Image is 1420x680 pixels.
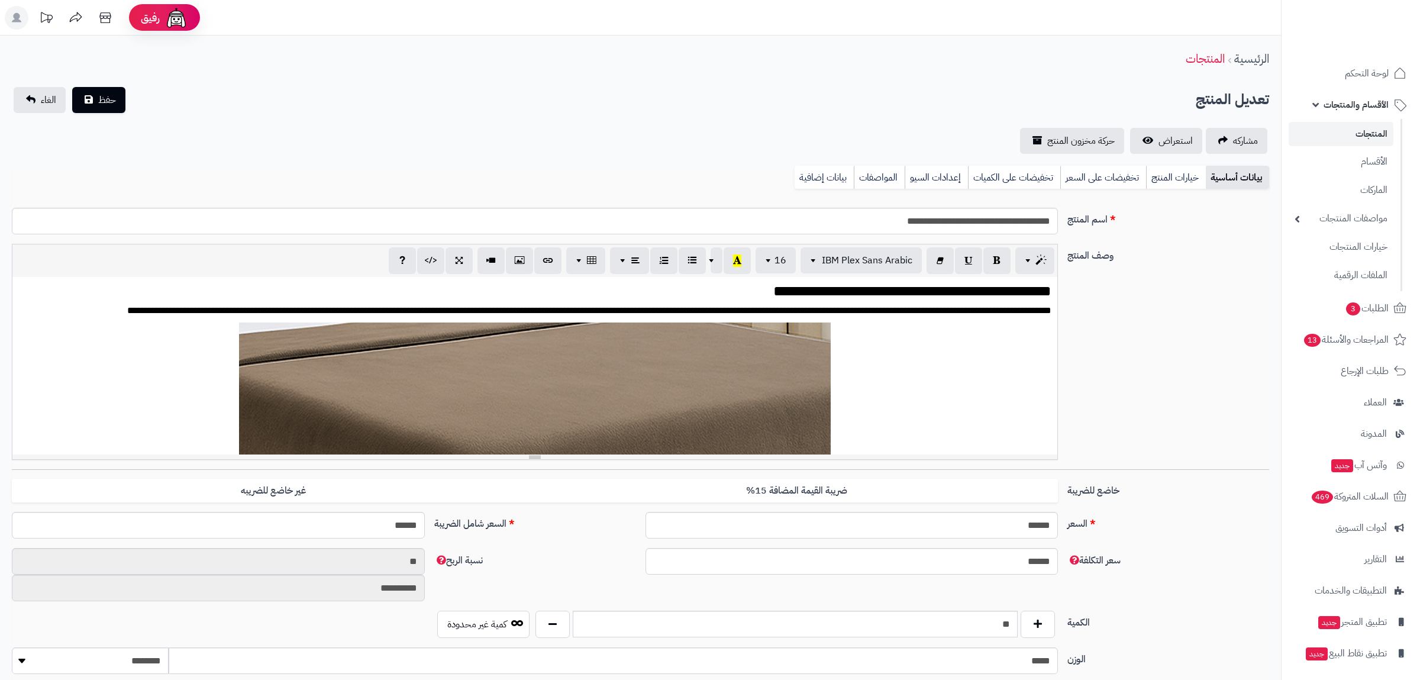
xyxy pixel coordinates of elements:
[1289,639,1413,668] a: تطبيق نقاط البيعجديد
[1067,553,1121,568] span: سعر التكلفة
[1345,300,1389,317] span: الطلبات
[1289,482,1413,511] a: السلات المتروكة469
[1289,59,1413,88] a: لوحة التحكم
[1364,551,1387,568] span: التقارير
[1289,149,1393,175] a: الأقسام
[1186,50,1225,67] a: المنتجات
[1289,576,1413,605] a: التطبيقات والخدمات
[1206,128,1267,154] a: مشاركه
[1340,9,1409,34] img: logo-2.png
[14,87,66,113] a: الغاء
[905,166,968,189] a: إعدادات السيو
[1233,134,1258,148] span: مشاركه
[1289,545,1413,573] a: التقارير
[72,87,125,113] button: حفظ
[1063,647,1274,666] label: الوزن
[795,166,854,189] a: بيانات إضافية
[968,166,1060,189] a: تخفيضات على الكميات
[1289,514,1413,542] a: أدوات التسويق
[1158,134,1193,148] span: استعراض
[1303,331,1389,348] span: المراجعات والأسئلة
[1063,244,1274,263] label: وصف المنتج
[1330,457,1387,473] span: وآتس آب
[1289,263,1393,288] a: الملفات الرقمية
[430,512,641,531] label: السعر شامل الضريبة
[98,93,116,107] span: حفظ
[1331,459,1353,472] span: جديد
[1289,206,1393,231] a: مواصفات المنتجات
[1234,50,1269,67] a: الرئيسية
[1311,488,1389,505] span: السلات المتروكة
[1289,326,1413,354] a: المراجعات والأسئلة13
[1305,645,1387,662] span: تطبيق نقاط البيع
[1303,333,1322,347] span: 13
[1130,128,1202,154] a: استعراض
[854,166,905,189] a: المواصفات
[1289,388,1413,417] a: العملاء
[1311,490,1334,504] span: 469
[1020,128,1124,154] a: حركة مخزون المنتج
[1315,582,1387,599] span: التطبيقات والخدمات
[1289,178,1393,203] a: الماركات
[1345,302,1361,316] span: 3
[1289,451,1413,479] a: وآتس آبجديد
[1196,88,1269,112] h2: تعديل المنتج
[1335,520,1387,536] span: أدوات التسويق
[1289,608,1413,636] a: تطبيق المتجرجديد
[31,6,61,33] a: تحديثات المنصة
[1289,122,1393,146] a: المنتجات
[12,479,535,503] label: غير خاضع للضريبه
[1063,479,1274,498] label: خاضع للضريبة
[1341,363,1389,379] span: طلبات الإرجاع
[41,93,56,107] span: الغاء
[1289,294,1413,323] a: الطلبات3
[141,11,160,25] span: رفيق
[434,553,483,568] span: نسبة الربح
[1289,357,1413,385] a: طلبات الإرجاع
[1063,512,1274,531] label: السعر
[1318,616,1340,629] span: جديد
[1063,208,1274,227] label: اسم المنتج
[822,253,912,268] span: IBM Plex Sans Arabic
[1364,394,1387,411] span: العملاء
[1146,166,1206,189] a: خيارات المنتج
[1063,611,1274,630] label: الكمية
[1206,166,1269,189] a: بيانات أساسية
[1306,647,1328,660] span: جديد
[1060,166,1146,189] a: تخفيضات على السعر
[1361,426,1387,442] span: المدونة
[756,247,796,273] button: 16
[1317,614,1387,630] span: تطبيق المتجر
[774,253,786,268] span: 16
[1324,96,1389,113] span: الأقسام والمنتجات
[1289,420,1413,448] a: المدونة
[1047,134,1115,148] span: حركة مخزون المنتج
[1345,65,1389,82] span: لوحة التحكم
[801,247,922,273] button: IBM Plex Sans Arabic
[535,479,1058,503] label: ضريبة القيمة المضافة 15%
[164,6,188,30] img: ai-face.png
[1289,234,1393,260] a: خيارات المنتجات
